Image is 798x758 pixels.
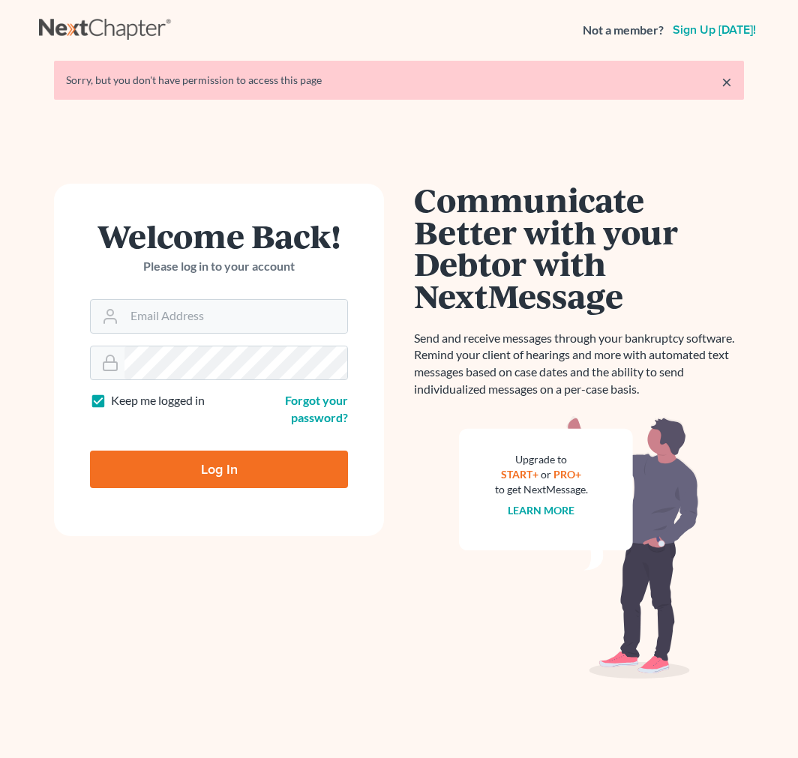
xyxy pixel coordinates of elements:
div: Upgrade to [495,452,588,467]
label: Keep me logged in [111,392,205,409]
a: START+ [502,468,539,481]
div: to get NextMessage. [495,482,588,497]
img: nextmessage_bg-59042aed3d76b12b5cd301f8e5b87938c9018125f34e5fa2b7a6b67550977c72.svg [459,416,699,679]
span: or [541,468,552,481]
a: Learn more [508,504,575,517]
input: Email Address [124,300,347,333]
p: Please log in to your account [90,258,348,275]
h1: Communicate Better with your Debtor with NextMessage [414,184,744,312]
input: Log In [90,451,348,488]
strong: Not a member? [583,22,664,39]
a: Forgot your password? [285,393,348,424]
a: PRO+ [554,468,582,481]
div: Sorry, but you don't have permission to access this page [66,73,732,88]
a: × [721,73,732,91]
a: Sign up [DATE]! [670,24,759,36]
p: Send and receive messages through your bankruptcy software. Remind your client of hearings and mo... [414,330,744,398]
h1: Welcome Back! [90,220,348,252]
